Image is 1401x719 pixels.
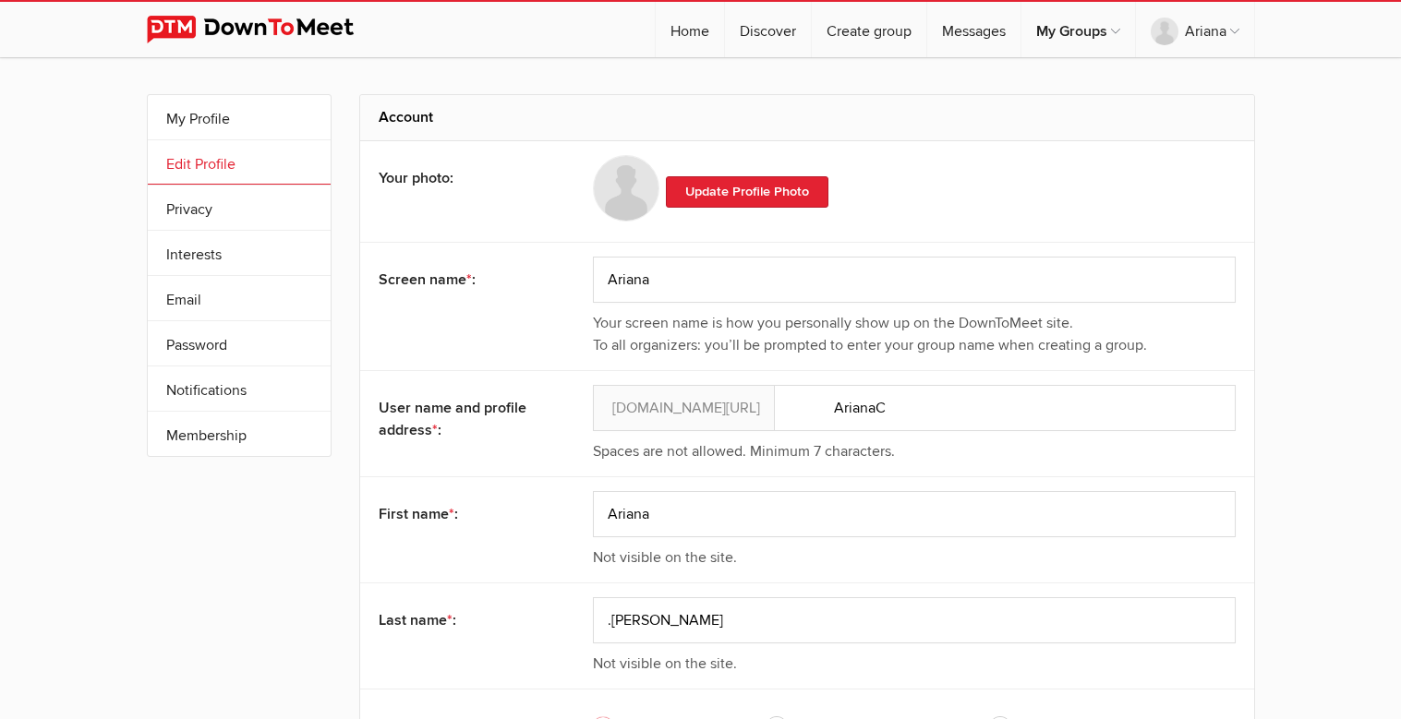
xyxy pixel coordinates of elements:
div: First name : [379,491,550,537]
div: Not visible on the site. [593,653,1236,675]
a: Ariana [1136,2,1254,57]
img: Your photo [593,155,659,222]
a: Interests [148,231,331,275]
a: Notifications [148,366,331,411]
input: Enter your first name [593,491,1236,537]
div: Your screen name is how you personally show up on the DownToMeet site. To all organizers: you’ll ... [593,312,1236,356]
div: Not visible on the site. [593,546,1236,569]
a: Privacy [148,186,331,230]
a: Email [148,276,331,320]
div: User name and profile address : [379,385,550,453]
div: Last name : [379,597,550,643]
a: Update Profile Photo [666,176,828,208]
img: DownToMeet [147,16,382,43]
input: Enter your name as you want it to appear to others [593,257,1236,303]
a: My Profile [148,95,331,139]
input: Enter your screen name [593,385,1236,431]
div: Your photo: [379,155,550,201]
div: Screen name : [379,257,550,303]
a: Messages [927,2,1021,57]
input: Enter your last name [593,597,1236,643]
a: Password [148,321,331,365]
a: Edit Profile [148,140,331,185]
a: My Groups [1021,2,1135,57]
a: Create group [812,2,926,57]
h2: Account [379,95,1236,139]
div: Spaces are not allowed. Minimum 7 characters. [593,440,1236,462]
a: Discover [725,2,811,57]
a: Home [656,2,724,57]
a: Membership [148,412,331,456]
